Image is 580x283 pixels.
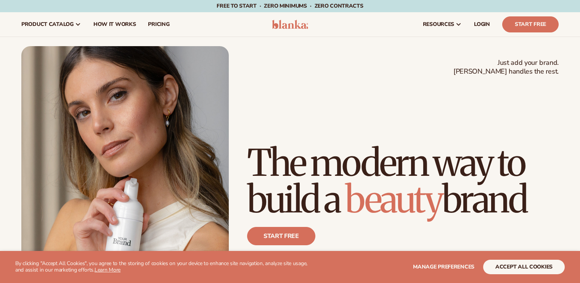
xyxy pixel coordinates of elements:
[413,263,474,270] span: Manage preferences
[474,21,490,27] span: LOGIN
[247,227,315,245] a: Start free
[272,20,308,29] img: logo
[502,16,559,32] a: Start Free
[417,12,468,37] a: resources
[423,21,454,27] span: resources
[15,12,87,37] a: product catalog
[15,260,316,273] p: By clicking "Accept All Cookies", you agree to the storing of cookies on your device to enhance s...
[453,58,559,76] span: Just add your brand. [PERSON_NAME] handles the rest.
[95,266,120,273] a: Learn More
[93,21,136,27] span: How It Works
[345,177,442,222] span: beauty
[142,12,175,37] a: pricing
[413,260,474,274] button: Manage preferences
[148,21,169,27] span: pricing
[247,145,559,218] h1: The modern way to build a brand
[21,21,74,27] span: product catalog
[468,12,496,37] a: LOGIN
[483,260,565,274] button: accept all cookies
[87,12,142,37] a: How It Works
[217,2,363,10] span: Free to start · ZERO minimums · ZERO contracts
